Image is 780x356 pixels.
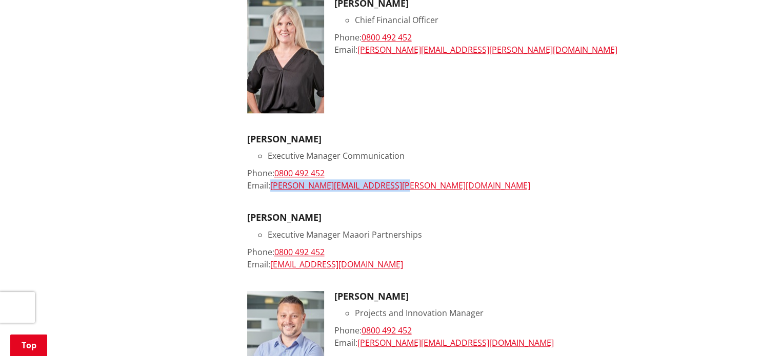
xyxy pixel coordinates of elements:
li: Projects and Innovation Manager [355,307,684,319]
div: Phone: [334,31,684,44]
a: [EMAIL_ADDRESS][DOMAIN_NAME] [270,259,403,270]
a: 0800 492 452 [362,32,412,43]
a: [PERSON_NAME][EMAIL_ADDRESS][PERSON_NAME][DOMAIN_NAME] [357,44,617,55]
a: 0800 492 452 [274,246,325,258]
a: 0800 492 452 [362,325,412,336]
h3: [PERSON_NAME] [247,212,684,223]
a: 0800 492 452 [274,167,325,179]
li: Chief Financial Officer [355,14,684,26]
a: [PERSON_NAME][EMAIL_ADDRESS][PERSON_NAME][DOMAIN_NAME] [270,180,530,191]
li: Executive Manager Communication [268,150,684,162]
div: Email: [334,44,684,56]
li: Executive Manager Maaori Partnerships [268,228,684,241]
div: Email: [334,337,684,349]
iframe: Messenger Launcher [733,313,770,350]
div: Phone: [334,324,684,337]
div: Email: [247,179,684,192]
div: Phone: [247,167,684,179]
a: [PERSON_NAME][EMAIL_ADDRESS][DOMAIN_NAME] [357,337,554,348]
div: Email: [247,258,684,270]
div: Phone: [247,246,684,258]
h3: [PERSON_NAME] [334,291,684,302]
h3: [PERSON_NAME] [247,134,684,145]
a: Top [10,334,47,356]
